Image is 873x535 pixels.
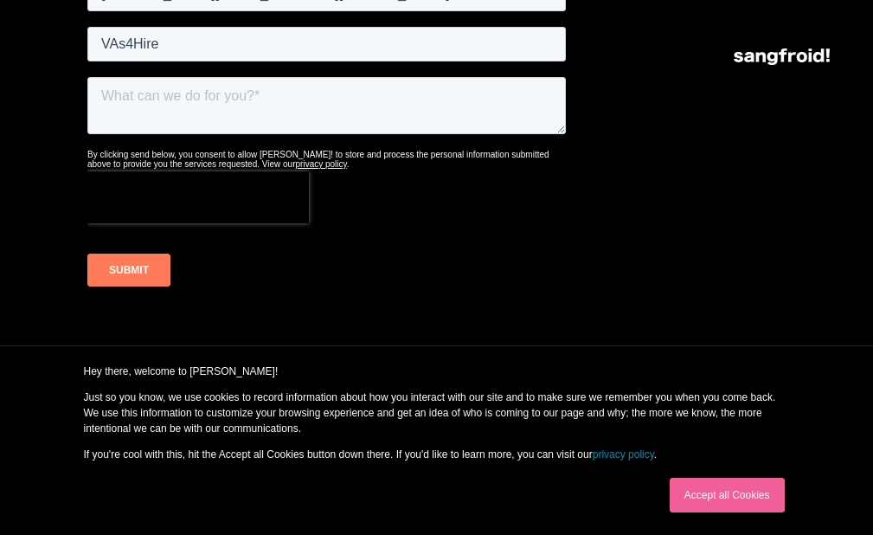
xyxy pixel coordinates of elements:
[670,478,785,512] a: Accept all Cookies
[84,447,790,462] p: If you're cool with this, hit the Accept all Cookies button down there. If you'd like to learn mo...
[734,48,830,65] img: logo
[84,364,790,379] p: Hey there, welcome to [PERSON_NAME]!
[84,390,790,436] p: Just so you know, we use cookies to record information about how you interact with our site and t...
[593,448,654,461] a: privacy policy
